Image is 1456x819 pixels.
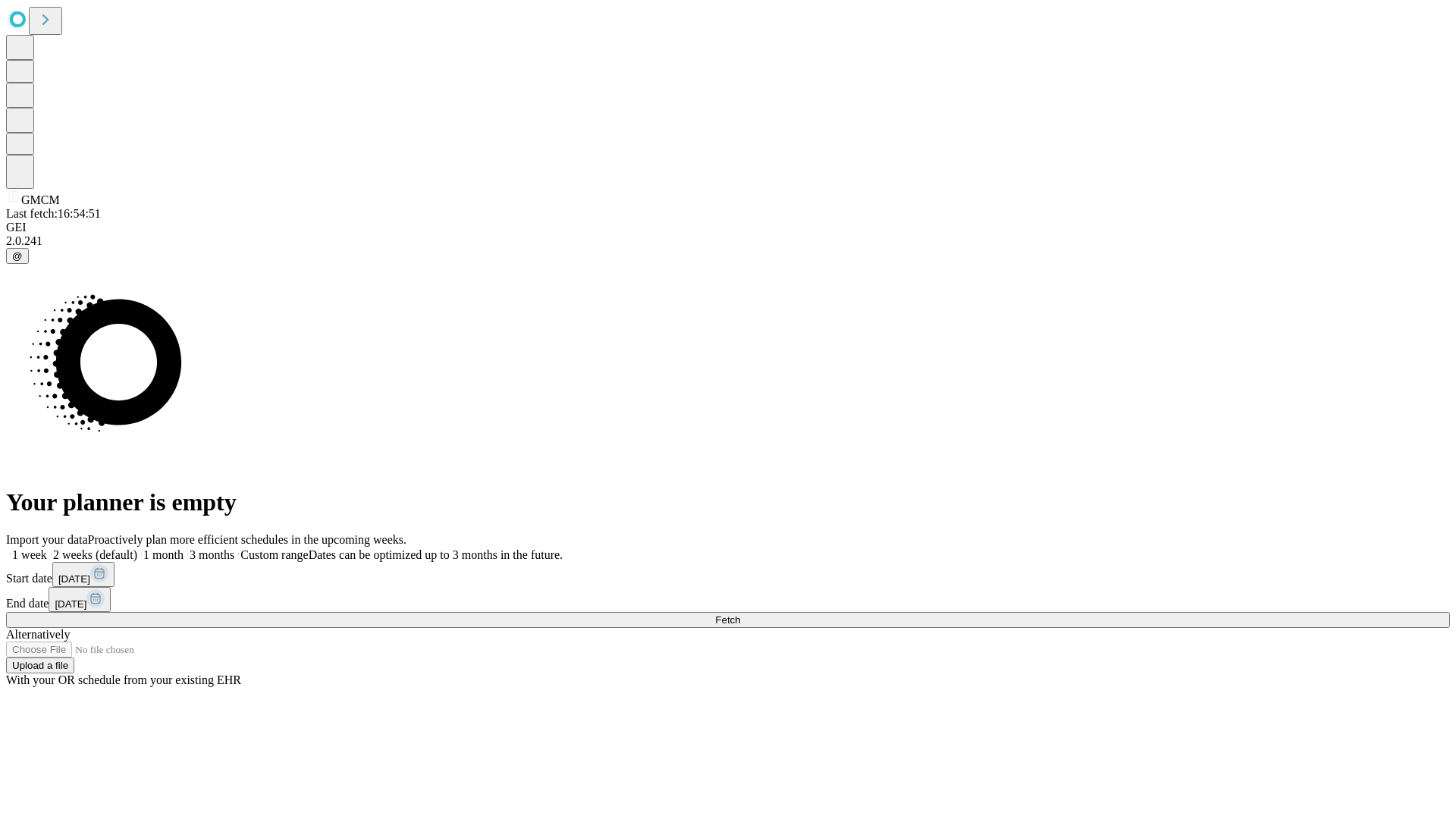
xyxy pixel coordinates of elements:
[49,587,111,612] button: [DATE]
[6,488,1450,516] h1: Your planner is empty
[88,533,406,546] span: Proactively plan more efficient schedules in the upcoming weeks.
[12,250,23,262] span: @
[6,628,70,641] span: Alternatively
[6,657,74,673] button: Upload a file
[715,614,740,626] span: Fetch
[58,573,90,585] span: [DATE]
[6,587,1450,612] div: End date
[6,207,101,220] span: Last fetch: 16:54:51
[6,612,1450,628] button: Fetch
[6,221,1450,234] div: GEI
[55,598,86,610] span: [DATE]
[52,562,115,587] button: [DATE]
[309,548,563,561] span: Dates can be optimized up to 3 months in the future.
[6,248,29,264] button: @
[6,533,88,546] span: Import your data
[143,548,184,561] span: 1 month
[6,673,241,686] span: With your OR schedule from your existing EHR
[12,548,47,561] span: 1 week
[21,193,60,206] span: GMCM
[240,548,308,561] span: Custom range
[6,234,1450,248] div: 2.0.241
[190,548,234,561] span: 3 months
[53,548,137,561] span: 2 weeks (default)
[6,562,1450,587] div: Start date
